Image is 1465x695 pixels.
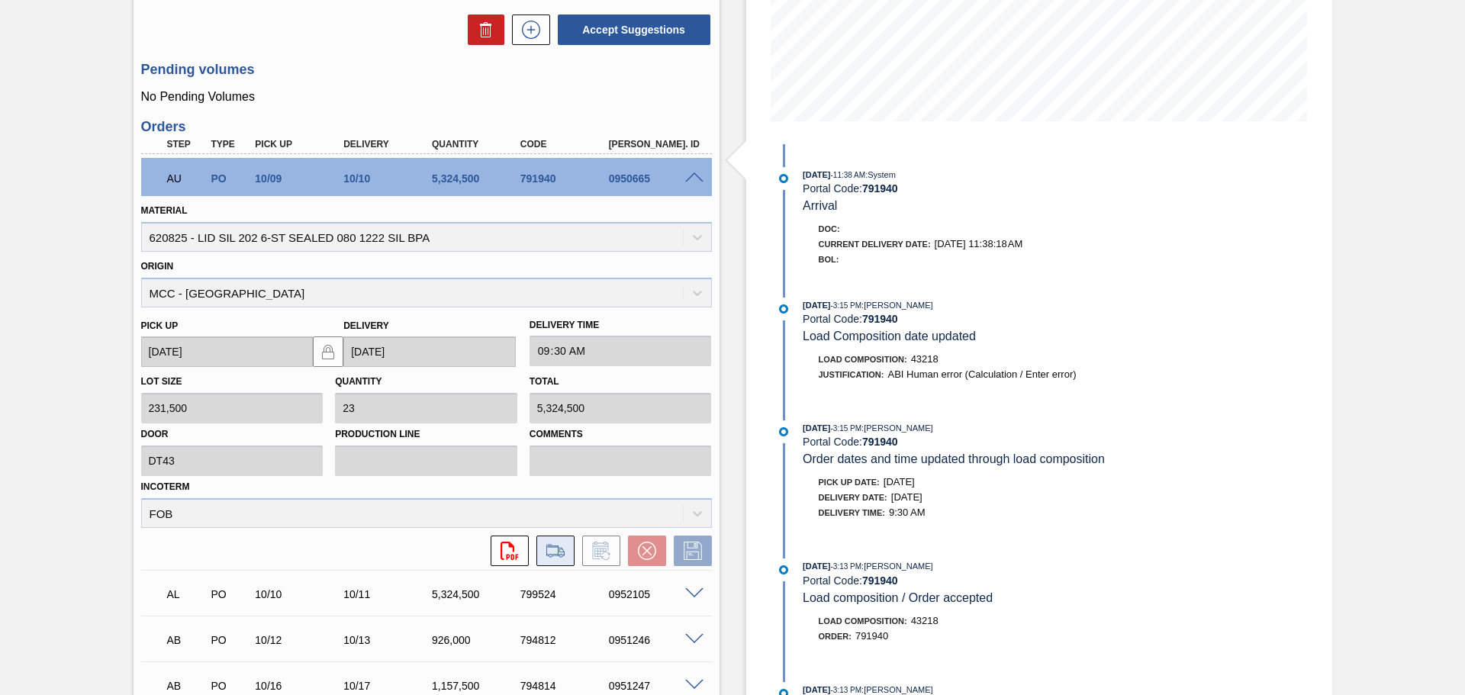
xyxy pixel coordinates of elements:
[855,630,888,642] span: 791940
[819,493,887,502] span: Delivery Date:
[862,574,898,587] strong: 791940
[803,452,1105,465] span: Order dates and time updated through load composition
[605,634,704,646] div: 0951246
[167,172,205,185] p: AU
[340,172,439,185] div: 10/10/2025
[803,199,837,212] span: Arrival
[803,182,1165,195] div: Portal Code:
[605,588,704,600] div: 0952105
[819,508,885,517] span: Delivery Time :
[141,119,712,135] h3: Orders
[862,436,898,448] strong: 791940
[819,224,840,233] span: Doc:
[861,685,933,694] span: : [PERSON_NAME]
[620,536,666,566] div: Cancel Order
[530,376,559,387] label: Total
[819,478,880,487] span: Pick up Date:
[428,634,527,646] div: 926,000
[517,172,616,185] div: 791940
[340,634,439,646] div: 10/13/2025
[141,90,712,104] p: No Pending Volumes
[428,139,527,150] div: Quantity
[343,320,389,331] label: Delivery
[831,424,862,433] span: - 3:15 PM
[779,565,788,574] img: atual
[819,255,839,264] span: BOL:
[335,423,517,446] label: Production Line
[803,423,830,433] span: [DATE]
[831,171,866,179] span: - 11:38 AM
[803,330,976,343] span: Load Composition date updated
[517,634,616,646] div: 794812
[163,623,209,657] div: Awaiting Billing
[251,139,350,150] div: Pick up
[529,536,575,566] div: Go to Load Composition
[861,561,933,571] span: : [PERSON_NAME]
[207,172,253,185] div: Purchase order
[605,139,704,150] div: [PERSON_NAME]. ID
[803,313,1165,325] div: Portal Code:
[460,14,504,45] div: Delete Suggestions
[803,591,993,604] span: Load composition / Order accepted
[504,14,550,45] div: New suggestion
[530,423,712,446] label: Comments
[207,634,253,646] div: Purchase order
[517,139,616,150] div: Code
[141,376,182,387] label: Lot size
[884,476,915,487] span: [DATE]
[831,562,862,571] span: - 3:13 PM
[819,370,884,379] span: Justification:
[141,205,188,216] label: Material
[141,320,179,331] label: Pick up
[141,62,712,78] h3: Pending volumes
[831,301,862,310] span: - 3:15 PM
[779,174,788,183] img: atual
[803,170,830,179] span: [DATE]
[558,14,710,45] button: Accept Suggestions
[803,685,830,694] span: [DATE]
[889,507,926,518] span: 9:30 AM
[340,680,439,692] div: 10/17/2025
[887,368,1076,380] span: ABI Human error (Calculation / Enter error)
[483,536,529,566] div: Open PDF file
[313,336,343,367] button: locked
[779,304,788,314] img: atual
[167,680,205,692] p: AB
[911,615,939,626] span: 43218
[251,680,350,692] div: 10/16/2025
[819,355,907,364] span: Load Composition :
[207,680,253,692] div: Purchase order
[862,182,898,195] strong: 791940
[340,588,439,600] div: 10/11/2025
[819,632,852,641] span: Order :
[428,680,527,692] div: 1,157,500
[167,588,205,600] p: AL
[428,172,527,185] div: 5,324,500
[550,13,712,47] div: Accept Suggestions
[666,536,712,566] div: Save Order
[141,261,174,272] label: Origin
[517,588,616,600] div: 799524
[141,336,314,367] input: mm/dd/yyyy
[530,314,712,336] label: Delivery Time
[251,634,350,646] div: 10/12/2025
[861,301,933,310] span: : [PERSON_NAME]
[803,574,1165,587] div: Portal Code:
[891,491,922,503] span: [DATE]
[163,139,209,150] div: Step
[517,680,616,692] div: 794814
[163,162,209,195] div: Awaiting Unload
[861,423,933,433] span: : [PERSON_NAME]
[335,376,382,387] label: Quantity
[251,172,350,185] div: 10/09/2025
[803,436,1165,448] div: Portal Code:
[141,481,190,492] label: Incoterm
[831,686,862,694] span: - 3:13 PM
[779,427,788,436] img: atual
[319,343,337,361] img: locked
[207,588,253,600] div: Purchase order
[605,680,704,692] div: 0951247
[428,588,527,600] div: 5,324,500
[935,238,1023,249] span: [DATE] 11:38:18 AM
[207,139,253,150] div: Type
